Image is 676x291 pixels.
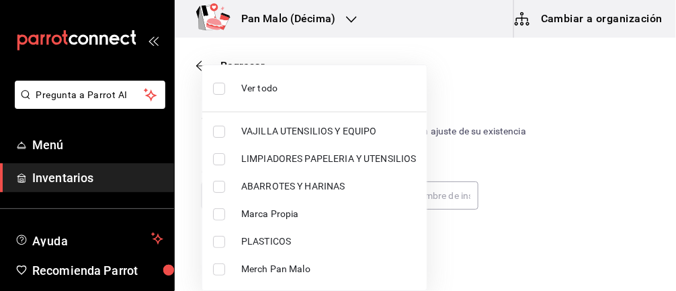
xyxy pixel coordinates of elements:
span: PLASTICOS [241,235,416,249]
span: VAJILLA UTENSILIOS Y EQUIPO [241,124,416,138]
span: Marca Propia [241,207,416,221]
span: LIMPIADORES PAPELERIA Y UTENSILIOS [241,152,416,166]
span: Merch Pan Malo [241,262,416,276]
span: Ver todo [241,81,416,95]
span: ABARROTES Y HARINAS [241,179,416,194]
